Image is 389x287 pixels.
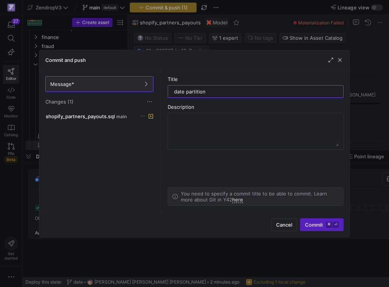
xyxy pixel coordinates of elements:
span: Commit [305,222,339,228]
kbd: ⏎ [333,222,339,228]
span: shopify_partners_payouts.sql [46,113,115,119]
span: Cancel [276,222,292,228]
button: Commit⌘⏎ [300,218,344,231]
span: Message* [50,81,74,87]
a: here [232,197,243,203]
button: Cancel [271,218,297,231]
button: shopify_partners_payouts.sqlmain [44,111,155,121]
kbd: ⌘ [326,222,332,228]
p: You need to specify a commit title to be able to commit. Learn more about Git in Y42 [181,191,339,203]
h3: Commit and push [45,57,86,63]
div: Description [168,104,344,110]
button: Message* [45,76,153,92]
span: Title [168,76,178,82]
span: main [116,114,127,119]
span: Changes (1) [45,99,74,105]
